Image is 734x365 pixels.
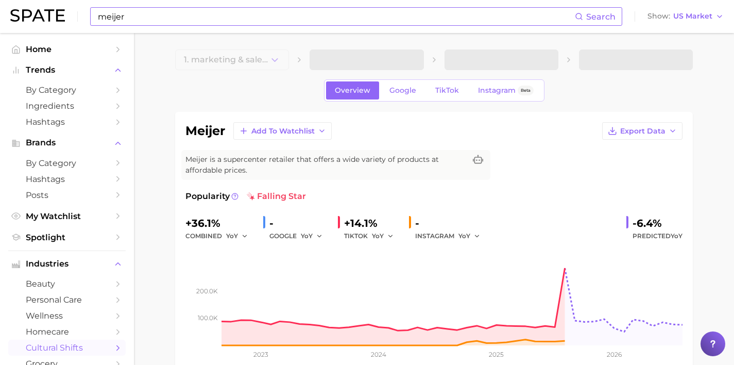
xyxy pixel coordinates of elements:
span: cultural shifts [26,343,108,353]
a: Google [381,81,425,99]
a: InstagramBeta [469,81,542,99]
span: wellness [26,311,108,321]
a: Home [8,41,126,57]
button: Industries [8,256,126,272]
span: Industries [26,259,108,269]
a: Ingredients [8,98,126,114]
a: by Category [8,155,126,171]
div: INSTAGRAM [415,230,487,242]
span: by Category [26,158,108,168]
span: US Market [673,13,712,19]
span: Brands [26,138,108,147]
span: Predicted [633,230,682,242]
span: My Watchlist [26,211,108,221]
span: Trends [26,65,108,75]
span: Home [26,44,108,54]
span: Show [647,13,670,19]
span: Hashtags [26,117,108,127]
a: by Category [8,82,126,98]
input: Search here for a brand, industry, or ingredient [97,8,575,25]
span: Posts [26,190,108,200]
a: Spotlight [8,229,126,245]
button: 1. marketing & salesChoose Category [175,49,289,70]
span: homecare [26,327,108,337]
span: Export Data [620,127,665,136]
a: wellness [8,308,126,324]
img: SPATE [10,9,65,22]
a: Posts [8,187,126,203]
button: Brands [8,135,126,151]
div: +14.1% [344,215,401,231]
button: Export Data [602,122,682,140]
button: Add to Watchlist [233,122,332,140]
button: YoY [372,230,394,242]
span: Google [389,86,416,95]
span: Meijer is a supercenter retailer that offers a wide variety of products at affordable prices. [185,154,466,176]
span: Instagram [478,86,516,95]
span: Popularity [185,190,230,203]
a: Hashtags [8,171,126,187]
a: beauty [8,276,126,292]
div: combined [185,230,255,242]
img: falling star [247,192,255,201]
button: YoY [458,230,481,242]
span: Search [586,12,616,22]
a: My Watchlist [8,208,126,224]
h1: meijer [185,125,225,137]
a: Hashtags [8,114,126,130]
div: - [269,215,330,231]
div: TIKTOK [344,230,401,242]
span: Ingredients [26,101,108,111]
div: GOOGLE [269,230,330,242]
span: Hashtags [26,174,108,184]
span: Spotlight [26,233,108,242]
div: - [415,215,487,231]
a: cultural shifts [8,340,126,356]
span: falling star [247,190,306,203]
span: YoY [372,231,384,240]
a: personal care [8,292,126,308]
span: YoY [226,231,238,240]
a: TikTok [426,81,468,99]
span: Overview [335,86,370,95]
span: Add to Watchlist [251,127,315,136]
span: YoY [301,231,313,240]
span: beauty [26,279,108,289]
a: homecare [8,324,126,340]
tspan: 2025 [489,351,504,358]
span: personal care [26,295,108,305]
tspan: 2023 [253,351,268,358]
span: YoY [671,232,682,240]
span: 1. marketing & sales Choose Category [184,55,269,64]
a: Overview [326,81,379,99]
button: Trends [8,62,126,78]
button: YoY [301,230,323,242]
button: ShowUS Market [645,10,726,23]
tspan: 2024 [371,351,386,358]
span: YoY [458,231,470,240]
tspan: 2026 [607,351,622,358]
button: YoY [226,230,248,242]
span: Beta [521,86,531,95]
div: -6.4% [633,215,682,231]
span: by Category [26,85,108,95]
span: TikTok [435,86,459,95]
div: +36.1% [185,215,255,231]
